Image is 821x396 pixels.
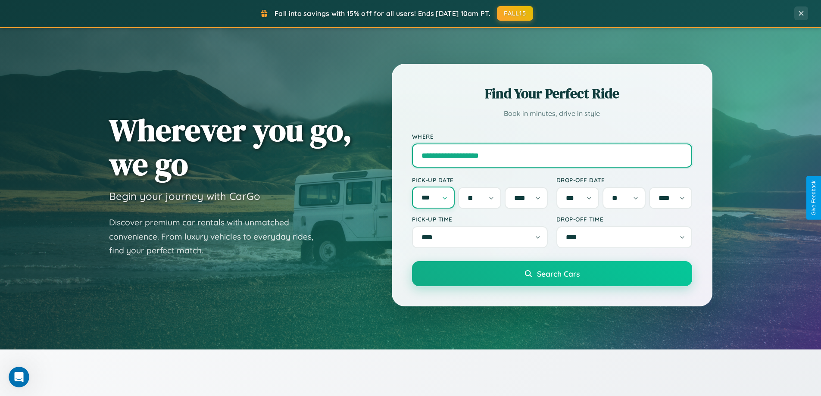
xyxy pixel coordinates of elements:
[275,9,490,18] span: Fall into savings with 15% off for all users! Ends [DATE] 10am PT.
[556,215,692,223] label: Drop-off Time
[109,215,325,258] p: Discover premium car rentals with unmatched convenience. From luxury vehicles to everyday rides, ...
[412,84,692,103] h2: Find Your Perfect Ride
[412,176,548,184] label: Pick-up Date
[537,269,580,278] span: Search Cars
[811,181,817,215] div: Give Feedback
[109,190,260,203] h3: Begin your journey with CarGo
[9,367,29,387] iframe: Intercom live chat
[412,133,692,140] label: Where
[556,176,692,184] label: Drop-off Date
[497,6,533,21] button: FALL15
[412,261,692,286] button: Search Cars
[412,215,548,223] label: Pick-up Time
[412,107,692,120] p: Book in minutes, drive in style
[109,113,352,181] h1: Wherever you go, we go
